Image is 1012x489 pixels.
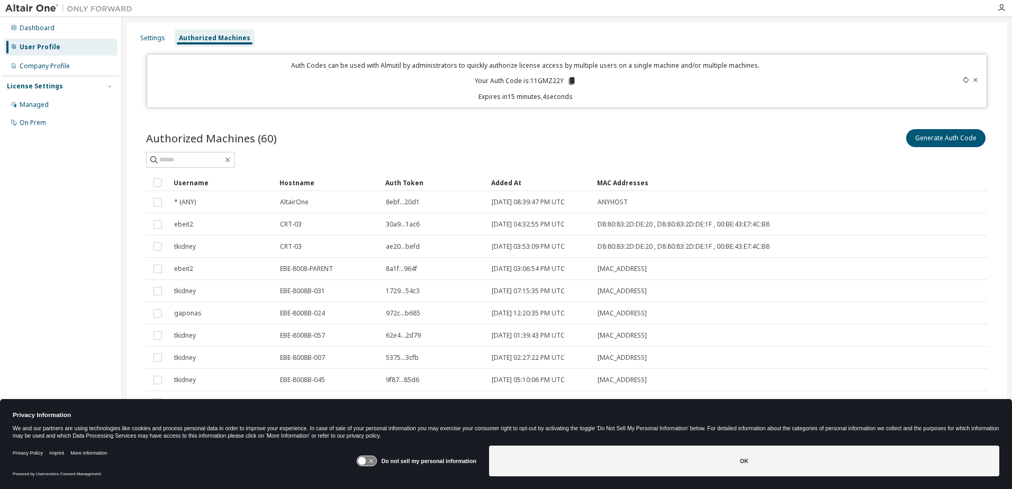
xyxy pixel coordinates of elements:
[492,287,565,295] span: [DATE] 07:15:35 PM UTC
[598,331,647,340] span: [MAC_ADDRESS]
[174,242,196,251] span: tkidney
[598,265,647,273] span: [MAC_ADDRESS]
[386,376,419,384] span: 9f87...85d6
[179,34,250,42] div: Authorized Machines
[598,220,770,229] span: D8:80:83:2D:DE:20 , D8:80:83:2D:DE:1F , 00:BE:43:E7:4C:B8
[386,220,420,229] span: 30a9...1ac6
[174,331,196,340] span: tkidney
[598,376,647,384] span: [MAC_ADDRESS]
[153,92,898,101] p: Expires in 15 minutes, 4 seconds
[598,242,770,251] span: D8:80:83:2D:DE:20 , D8:80:83:2D:DE:1F , 00:BE:43:E7:4C:B8
[598,354,647,362] span: [MAC_ADDRESS]
[7,82,63,90] div: License Settings
[174,376,196,384] span: tkidney
[598,198,628,206] span: ANYHOST
[492,265,565,273] span: [DATE] 03:06:54 PM UTC
[280,376,325,384] span: EBE-8008B-045
[598,309,647,318] span: [MAC_ADDRESS]
[280,198,309,206] span: AltairOne
[492,242,565,251] span: [DATE] 03:53:09 PM UTC
[20,24,55,32] div: Dashboard
[174,198,196,206] span: * (ANY)
[280,331,325,340] span: EBE-8008B-057
[280,265,333,273] span: EBE-8008-PARENT
[279,174,377,191] div: Hostname
[492,376,565,384] span: [DATE] 05:10:06 PM UTC
[386,331,421,340] span: 62e4...2d79
[146,131,277,146] span: Authorized Machines (60)
[492,331,565,340] span: [DATE] 01:39:43 PM UTC
[385,174,483,191] div: Auth Token
[280,242,302,251] span: CRT-03
[153,61,898,70] p: Auth Codes can be used with Almutil by administrators to quickly authorize license access by mult...
[280,354,325,362] span: EBE-8008B-007
[492,220,565,229] span: [DATE] 04:32:55 PM UTC
[280,220,302,229] span: CRT-03
[492,354,565,362] span: [DATE] 02:27:22 PM UTC
[386,198,420,206] span: 8ebf...20d1
[386,287,420,295] span: 1729...54c3
[492,198,565,206] span: [DATE] 08:39:47 PM UTC
[174,287,196,295] span: tkidney
[174,265,193,273] span: ebeit2
[5,3,138,14] img: Altair One
[20,119,46,127] div: On Prem
[598,287,647,295] span: [MAC_ADDRESS]
[492,309,565,318] span: [DATE] 12:20:35 PM UTC
[906,129,986,147] button: Generate Auth Code
[20,43,60,51] div: User Profile
[20,101,49,109] div: Managed
[174,174,271,191] div: Username
[386,354,419,362] span: 5375...3cfb
[475,76,576,86] p: Your Auth Code is: 11GMZ22Y
[280,309,325,318] span: EBE-8008B-024
[386,309,420,318] span: 972c...b685
[491,174,589,191] div: Added At
[386,242,420,251] span: ae20...befd
[140,34,165,42] div: Settings
[280,287,325,295] span: EBE-8008B-031
[597,174,871,191] div: MAC Addresses
[174,220,193,229] span: ebeit2
[174,354,196,362] span: tkidney
[386,265,417,273] span: 8a1f...964f
[174,309,202,318] span: gaponas
[20,62,70,70] div: Company Profile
